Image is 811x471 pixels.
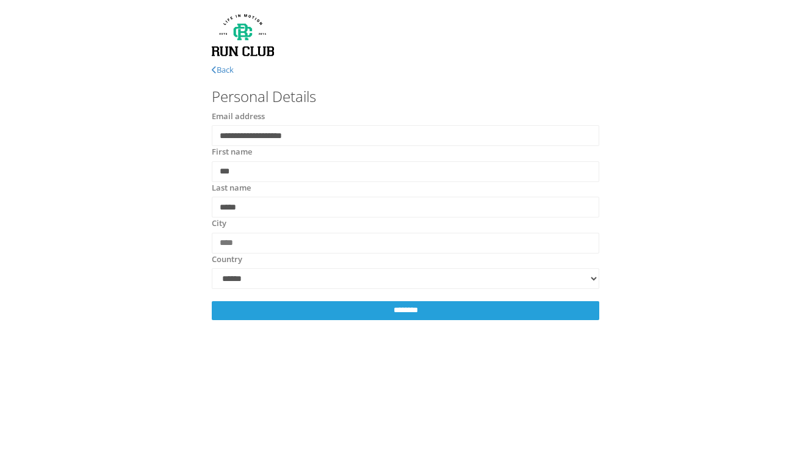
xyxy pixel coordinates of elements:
label: City [212,217,226,230]
label: Last name [212,182,251,194]
label: First name [212,146,252,158]
a: Back [212,64,234,75]
label: Country [212,254,242,266]
label: Email address [212,111,265,123]
h3: Personal Details [212,89,599,104]
img: RCLOGO_2colBlackText(2).png [212,12,273,58]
